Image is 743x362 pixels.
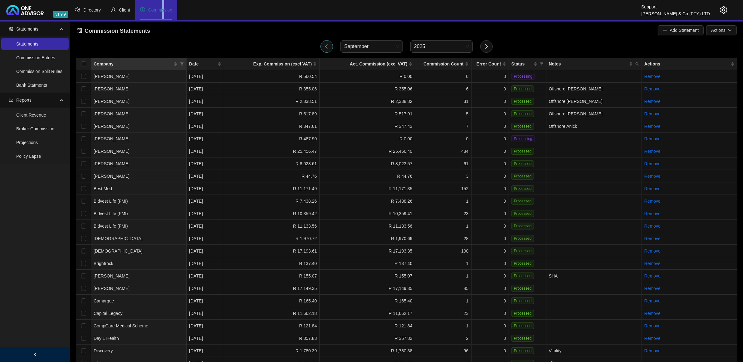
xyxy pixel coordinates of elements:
[511,198,534,205] span: Processed
[224,145,320,157] td: R 25,456.47
[83,7,101,12] span: Directory
[635,62,639,66] span: search
[720,6,727,14] span: setting
[85,28,150,34] span: Commission Statements
[644,249,661,253] a: Remove
[472,232,509,245] td: 0
[187,207,224,220] td: [DATE]
[540,62,544,66] span: filter
[187,345,224,357] td: [DATE]
[224,282,320,295] td: R 17,149.35
[415,220,472,232] td: 1
[94,311,123,316] span: Capital Legacy
[415,170,472,182] td: 3
[320,58,415,70] th: Act. Commission (excl VAT)
[94,261,113,266] span: Brightrock
[641,8,710,15] div: [PERSON_NAME] & Co (PTY) LTD
[224,108,320,120] td: R 517.89
[644,99,661,104] a: Remove
[472,332,509,345] td: 0
[539,59,545,69] span: filter
[546,345,642,357] td: Vitality
[94,348,113,353] span: Discovery
[224,232,320,245] td: R 1,970.72
[224,345,320,357] td: R 1,780.39
[9,98,13,102] span: line-chart
[472,120,509,133] td: 0
[644,136,661,141] a: Remove
[642,58,737,70] th: Actions
[224,120,320,133] td: R 347.61
[224,207,320,220] td: R 10,359.42
[187,145,224,157] td: [DATE]
[224,83,320,95] td: R 355.06
[320,232,415,245] td: R 1,970.69
[320,295,415,307] td: R 165.40
[644,186,661,191] a: Remove
[509,58,546,70] th: Status
[644,86,661,91] a: Remove
[322,60,407,67] span: Act. Commission (excl VAT)
[472,182,509,195] td: 0
[224,332,320,345] td: R 357.83
[16,83,47,88] a: Bank Statments
[94,336,119,341] span: Day 1 Health
[546,83,642,95] td: Offshore Clinton
[511,123,534,130] span: Processed
[324,44,330,49] span: left
[706,25,737,35] button: Actionsdown
[179,59,185,69] span: filter
[16,55,55,60] a: Commission Entries
[227,60,312,67] span: Exp. Commission (excl VAT)
[546,95,642,108] td: Offshore Dave
[511,148,534,155] span: Processed
[644,161,661,166] a: Remove
[415,345,472,357] td: 96
[644,261,661,266] a: Remove
[187,108,224,120] td: [DATE]
[320,345,415,357] td: R 1,780.38
[511,235,534,242] span: Processed
[94,149,130,154] span: [PERSON_NAME]
[511,223,534,229] span: Processed
[511,335,534,342] span: Processed
[94,136,130,141] span: [PERSON_NAME]
[644,311,661,316] a: Remove
[472,195,509,207] td: 0
[658,25,704,35] button: Add Statement
[94,161,130,166] span: [PERSON_NAME]
[187,320,224,332] td: [DATE]
[415,182,472,195] td: 152
[320,195,415,207] td: R 7,438.26
[320,157,415,170] td: R 8,023.57
[16,41,38,46] a: Statements
[511,110,534,117] span: Processed
[511,160,534,167] span: Processed
[94,323,148,328] span: CompCare Medical Scheme
[320,120,415,133] td: R 347.43
[224,270,320,282] td: R 155.07
[94,298,114,303] span: Camargue
[644,149,661,154] a: Remove
[415,282,472,295] td: 45
[94,236,143,241] span: [DEMOGRAPHIC_DATA]
[16,140,38,145] a: Projections
[728,28,732,32] span: down
[511,310,534,317] span: Processed
[94,74,130,79] span: [PERSON_NAME]
[511,210,534,217] span: Processed
[670,27,699,34] span: Add Statement
[511,135,535,142] span: Processing
[641,2,710,8] div: Support
[224,320,320,332] td: R 121.84
[9,27,13,31] span: reconciliation
[224,133,320,145] td: R 487.90
[418,60,464,67] span: Commission Count
[472,345,509,357] td: 0
[320,170,415,182] td: R 44.76
[663,28,667,32] span: plus
[415,83,472,95] td: 6
[224,58,320,70] th: Exp. Commission (excl VAT)
[187,182,224,195] td: [DATE]
[187,170,224,182] td: [DATE]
